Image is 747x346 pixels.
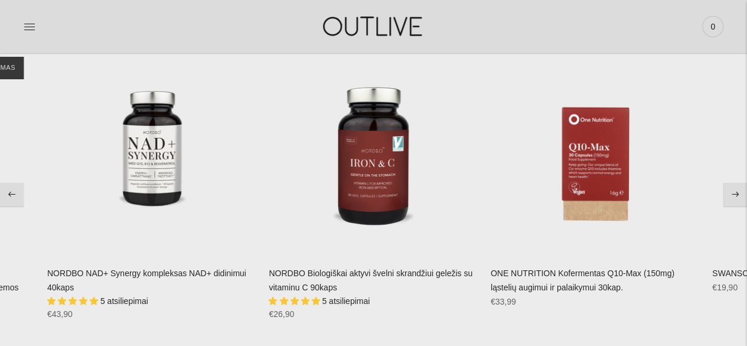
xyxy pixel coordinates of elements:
a: ONE NUTRITION Kofermentas Q10-Max (150mg) ląstelių augimui ir palaikymui 30kap. [491,269,674,292]
span: 0 [704,18,721,35]
a: ONE NUTRITION Kofermentas Q10-Max (150mg) ląstelių augimui ir palaikymui 30kap. [491,45,700,255]
a: NORDBO Biologiškai aktyvi švelni skrandžiui geležis su vitaminu C 90kaps [269,269,472,292]
span: €33,99 [491,297,516,306]
span: €19,90 [712,283,738,292]
a: 0 [702,14,723,40]
span: 5.00 stars [269,296,322,306]
span: 5.00 stars [47,296,100,306]
img: OUTLIVE [300,6,448,47]
span: €26,90 [269,309,294,319]
span: 5 atsiliepimai [322,296,370,306]
span: €43,90 [47,309,73,319]
a: NORDBO Biologiškai aktyvi švelni skrandžiui geležis su vitaminu C 90kaps [269,45,478,255]
span: 5 atsiliepimai [100,296,148,306]
a: NORDBO NAD+ Synergy kompleksas NAD+ didinimui 40kaps [47,269,246,292]
a: NORDBO NAD+ Synergy kompleksas NAD+ didinimui 40kaps [47,45,257,255]
button: Move to next carousel slide [723,183,747,206]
